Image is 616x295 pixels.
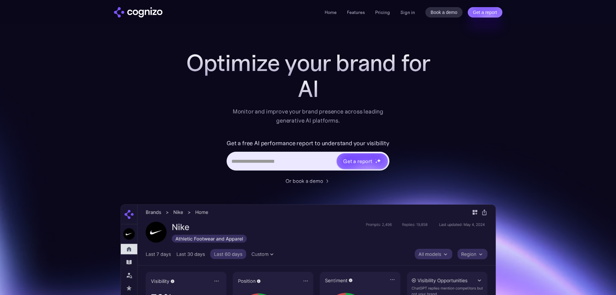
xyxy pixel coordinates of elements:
a: Book a demo [425,7,463,18]
img: cognizo logo [114,7,162,18]
div: AI [179,76,438,102]
h1: Optimize your brand for [179,50,438,76]
a: Get a report [468,7,502,18]
img: star [377,159,381,163]
a: Home [325,9,337,15]
form: Hero URL Input Form [227,138,389,174]
div: Monitor and improve your brand presence across leading generative AI platforms. [229,107,388,125]
a: Features [347,9,365,15]
a: home [114,7,162,18]
a: Sign in [400,8,415,16]
div: Get a report [343,157,372,165]
div: Or book a demo [286,177,323,185]
img: star [375,161,377,163]
a: Pricing [375,9,390,15]
a: Get a reportstarstarstar [336,153,388,170]
label: Get a free AI performance report to understand your visibility [227,138,389,148]
a: Or book a demo [286,177,331,185]
img: star [375,159,376,160]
